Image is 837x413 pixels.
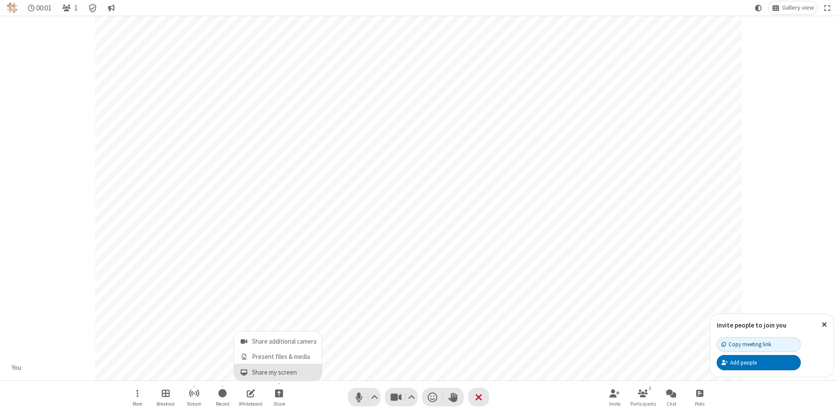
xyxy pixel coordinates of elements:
span: Breakout [157,401,175,406]
div: Copy meeting link [721,340,771,348]
div: You [9,363,25,373]
span: Share additional camera [252,338,316,345]
button: Open shared whiteboard [238,385,264,410]
button: Share my screen [234,364,322,381]
button: End or leave meeting [468,388,489,406]
span: Present files & media [252,353,316,361]
button: Audio settings [369,388,381,406]
button: Present files & media [234,348,322,364]
button: Send a reaction [422,388,443,406]
label: Invite people to join you [717,321,786,329]
span: Record [216,401,229,406]
span: Gallery view [782,4,814,11]
span: Polls [695,401,704,406]
img: QA Selenium DO NOT DELETE OR CHANGE [7,3,17,13]
button: Add people [717,355,801,370]
button: Open participant list [58,1,81,14]
span: Stream [187,401,201,406]
button: Start recording [209,385,235,410]
span: Chat [667,401,677,406]
button: Open chat [658,385,684,410]
div: 1 [646,384,654,392]
span: Whiteboard [239,401,262,406]
button: Using system theme [752,1,766,14]
button: Change layout [769,1,817,14]
button: Close popover [815,314,834,335]
button: Open menu [124,385,150,410]
div: Timer [24,1,55,14]
button: Mute (Alt+A) [348,388,381,406]
button: Conversation [104,1,118,14]
span: Invite [609,401,620,406]
button: Open poll [687,385,713,410]
span: Participants [630,401,656,406]
span: 00:01 [36,4,51,12]
button: Raise hand [443,388,464,406]
button: Stop video (Alt+V) [385,388,418,406]
button: Invite participants (Alt+I) [602,385,628,410]
span: Share [273,401,285,406]
button: Copy meeting link [717,337,801,352]
div: Meeting details Encryption enabled [85,1,101,14]
button: Video setting [406,388,418,406]
span: More [133,401,142,406]
button: Open participant list [630,385,656,410]
button: Manage Breakout Rooms [153,385,179,410]
span: 1 [74,4,78,12]
span: Share my screen [252,369,316,376]
button: Fullscreen [821,1,834,14]
button: Start streaming [181,385,207,410]
button: Share additional camera [234,331,322,348]
button: Open menu [266,385,292,410]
